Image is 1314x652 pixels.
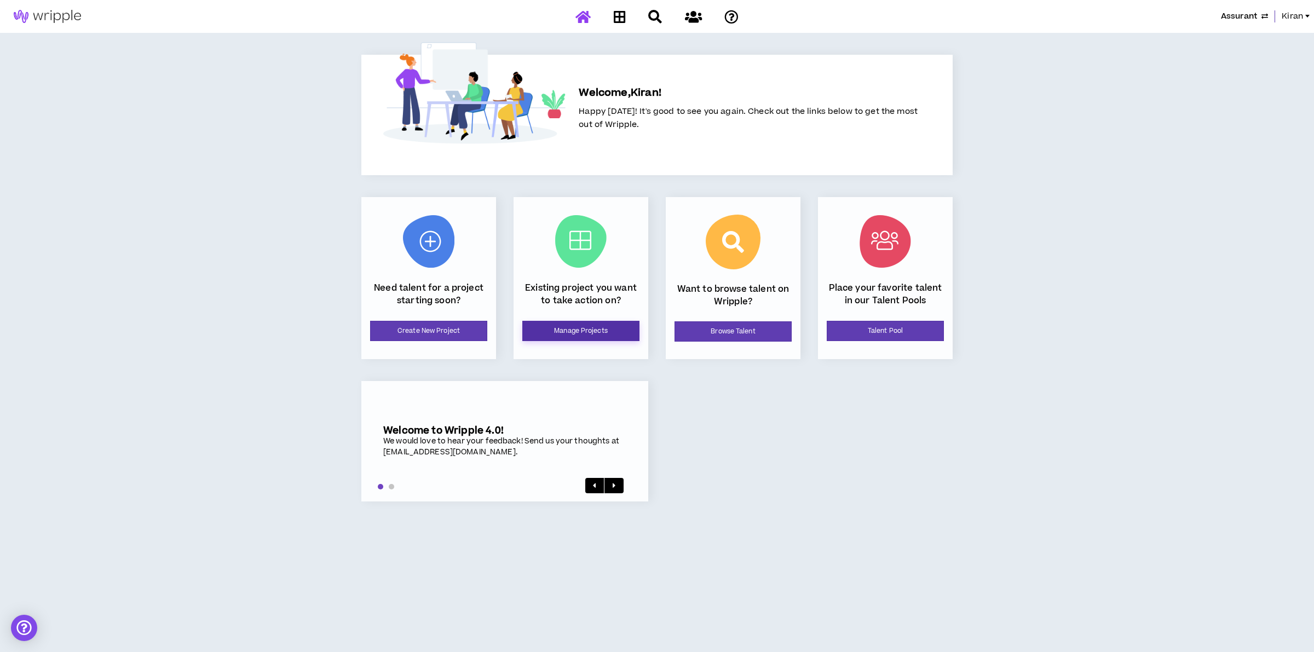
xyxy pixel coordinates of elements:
img: Current Projects [555,215,607,268]
button: Assurant [1221,10,1268,22]
p: Want to browse talent on Wripple? [675,283,792,308]
a: Manage Projects [522,321,639,341]
img: New Project [403,215,454,268]
div: We would love to hear your feedback! Send us your thoughts at [EMAIL_ADDRESS][DOMAIN_NAME]. [383,436,626,458]
img: Talent Pool [860,215,911,268]
h5: Welcome, Kiran ! [579,85,918,101]
span: Assurant [1221,10,1257,22]
h5: Welcome to Wripple 4.0! [383,425,626,436]
a: Talent Pool [827,321,944,341]
a: Create New Project [370,321,487,341]
span: Kiran [1282,10,1303,22]
p: Need talent for a project starting soon? [370,282,487,307]
a: Browse Talent [675,321,792,342]
span: Happy [DATE]! It's good to see you again. Check out the links below to get the most out of Wripple. [579,106,918,130]
div: Open Intercom Messenger [11,615,37,641]
p: Place your favorite talent in our Talent Pools [827,282,944,307]
p: Existing project you want to take action on? [522,282,639,307]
